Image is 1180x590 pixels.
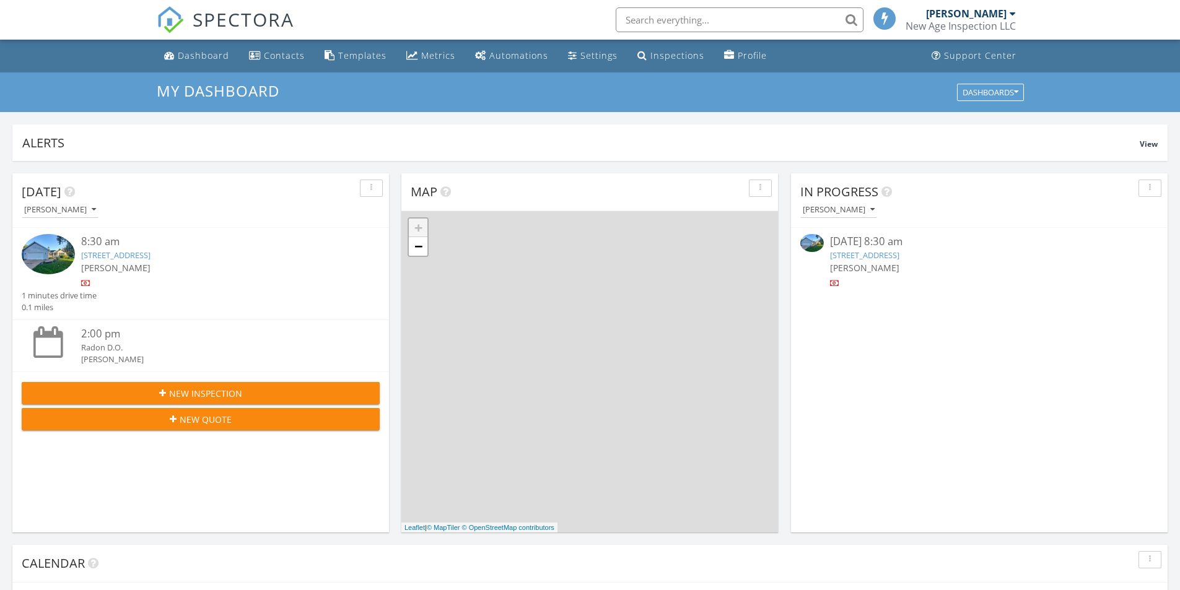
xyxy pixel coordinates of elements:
[178,50,229,61] div: Dashboard
[563,45,623,67] a: Settings
[338,50,387,61] div: Templates
[427,524,460,531] a: © MapTiler
[489,50,548,61] div: Automations
[401,45,460,67] a: Metrics
[24,206,96,214] div: [PERSON_NAME]
[244,45,310,67] a: Contacts
[411,183,437,200] span: Map
[409,237,427,256] a: Zoom out
[650,50,704,61] div: Inspections
[22,134,1140,151] div: Alerts
[800,234,824,252] img: 9419151%2Fcover_photos%2Fuu1rj74Vi1fgCnHZV8SD%2Fsmall.jpg
[944,50,1016,61] div: Support Center
[22,234,380,313] a: 8:30 am [STREET_ADDRESS] [PERSON_NAME] 1 minutes drive time 0.1 miles
[906,20,1016,32] div: New Age Inspection LLC
[830,234,1129,249] div: [DATE] 8:30 am
[81,342,350,354] div: Radon D.O.
[401,523,557,533] div: |
[409,219,427,237] a: Zoom in
[81,262,151,274] span: [PERSON_NAME]
[264,50,305,61] div: Contacts
[803,206,875,214] div: [PERSON_NAME]
[421,50,455,61] div: Metrics
[926,7,1007,20] div: [PERSON_NAME]
[157,6,184,33] img: The Best Home Inspection Software - Spectora
[927,45,1021,67] a: Support Center
[580,50,618,61] div: Settings
[957,84,1024,101] button: Dashboards
[719,45,772,67] a: Company Profile
[81,354,350,365] div: [PERSON_NAME]
[159,45,234,67] a: Dashboard
[830,249,899,261] a: [STREET_ADDRESS]
[800,234,1158,289] a: [DATE] 8:30 am [STREET_ADDRESS] [PERSON_NAME]
[632,45,709,67] a: Inspections
[157,80,279,101] span: My Dashboard
[470,45,553,67] a: Automations (Basic)
[738,50,767,61] div: Profile
[22,408,380,430] button: New Quote
[616,7,863,32] input: Search everything...
[81,249,151,261] a: [STREET_ADDRESS]
[22,382,380,404] button: New Inspection
[22,183,61,200] span: [DATE]
[157,17,294,43] a: SPECTORA
[22,202,98,219] button: [PERSON_NAME]
[320,45,391,67] a: Templates
[963,88,1018,97] div: Dashboards
[22,302,97,313] div: 0.1 miles
[404,524,425,531] a: Leaflet
[22,234,75,274] img: 9419151%2Fcover_photos%2Fuu1rj74Vi1fgCnHZV8SD%2Fsmall.jpg
[169,387,242,400] span: New Inspection
[180,413,232,426] span: New Quote
[462,524,554,531] a: © OpenStreetMap contributors
[800,202,877,219] button: [PERSON_NAME]
[1140,139,1158,149] span: View
[193,6,294,32] span: SPECTORA
[81,326,350,342] div: 2:00 pm
[830,262,899,274] span: [PERSON_NAME]
[22,555,85,571] span: Calendar
[81,234,350,249] div: 8:30 am
[22,290,97,302] div: 1 minutes drive time
[800,183,878,200] span: In Progress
